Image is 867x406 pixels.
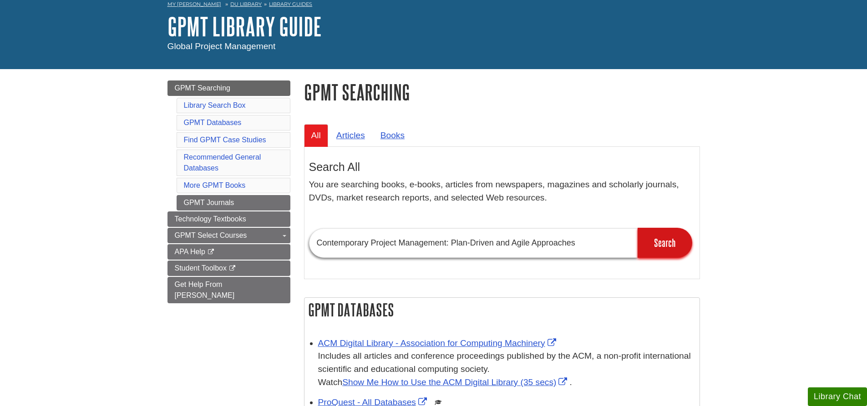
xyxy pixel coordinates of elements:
span: GPMT Select Courses [175,231,247,239]
span: Student Toolbox [175,264,227,272]
a: DU Library [230,1,262,7]
span: Get Help From [PERSON_NAME] [175,281,235,299]
a: GPMT Searching [167,80,290,96]
a: GPMT Select Courses [167,228,290,243]
span: GPMT Searching [175,84,230,92]
a: Library Search Box [184,101,246,109]
input: Find Articles, Books, & More... [309,228,638,258]
a: Link opens in new window [342,377,569,387]
a: Link opens in new window [318,338,558,348]
h1: GPMT Searching [304,80,700,104]
h3: Search All [309,160,695,174]
a: More GPMT Books [184,181,246,189]
span: APA Help [175,248,205,256]
i: This link opens in a new window [228,266,236,271]
a: All [304,124,328,146]
a: My [PERSON_NAME] [167,0,221,8]
a: Get Help From [PERSON_NAME] [167,277,290,303]
a: Articles [329,124,372,146]
a: Student Toolbox [167,261,290,276]
a: GPMT Databases [184,119,242,126]
span: Technology Textbooks [175,215,246,223]
p: Includes all articles and conference proceedings published by the ACM, a non-profit international... [318,350,695,389]
h2: GPMT Databases [304,298,700,322]
a: Recommended General Databases [184,153,261,172]
button: Library Chat [808,387,867,406]
div: Guide Page Menu [167,80,290,303]
i: This link opens in a new window [207,249,215,255]
a: GPMT Library Guide [167,12,322,40]
a: APA Help [167,244,290,260]
a: Library Guides [269,1,312,7]
input: Search [638,228,692,258]
a: GPMT Journals [177,195,290,211]
a: Technology Textbooks [167,211,290,227]
img: Scholarly or Peer Reviewed [435,399,442,406]
a: Books [373,124,412,146]
a: Find GPMT Case Studies [184,136,266,144]
span: Global Project Management [167,41,276,51]
p: You are searching books, e-books, articles from newspapers, magazines and scholarly journals, DVD... [309,178,695,205]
